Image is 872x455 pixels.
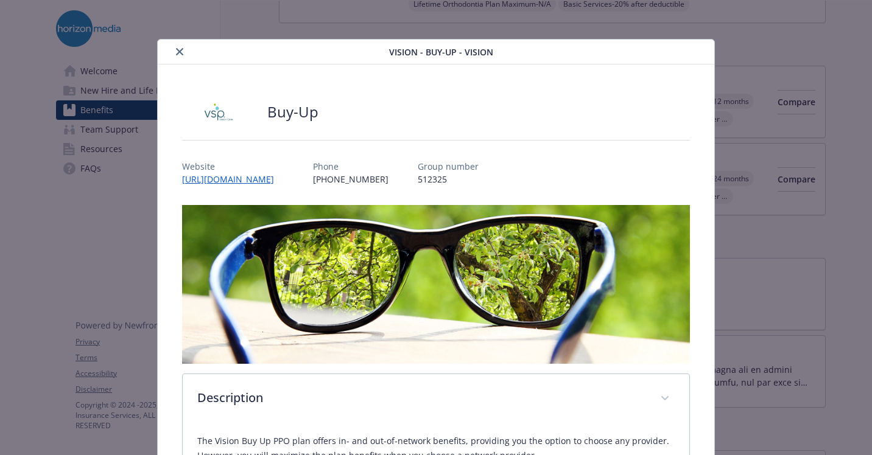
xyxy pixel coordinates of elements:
[389,46,493,58] span: Vision - Buy-Up - Vision
[182,94,255,130] img: Vision Service Plan
[182,173,284,185] a: [URL][DOMAIN_NAME]
[418,160,479,173] p: Group number
[418,173,479,186] p: 512325
[313,173,389,186] p: [PHONE_NUMBER]
[267,102,318,122] h2: Buy-Up
[172,44,187,59] button: close
[313,160,389,173] p: Phone
[197,389,645,407] p: Description
[183,374,689,424] div: Description
[182,160,284,173] p: Website
[182,205,690,364] img: banner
